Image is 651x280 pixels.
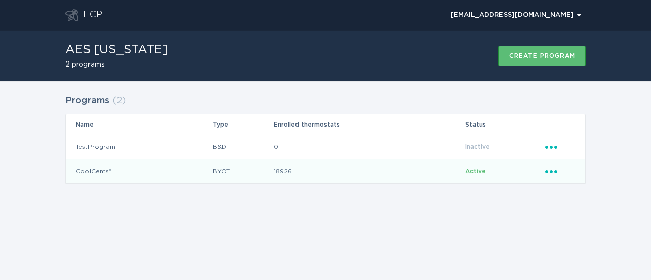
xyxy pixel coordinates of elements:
[465,114,545,135] th: Status
[65,91,109,110] h2: Programs
[273,135,464,159] td: 0
[498,46,586,66] button: Create program
[451,12,581,18] div: [EMAIL_ADDRESS][DOMAIN_NAME]
[83,9,102,21] div: ECP
[212,159,273,183] td: BYOT
[446,8,586,23] button: Open user account details
[545,166,575,177] div: Popover menu
[212,114,273,135] th: Type
[273,159,464,183] td: 18926
[509,53,575,59] div: Create program
[112,96,126,105] span: ( 2 )
[66,135,212,159] td: TestProgram
[545,141,575,152] div: Popover menu
[65,44,168,56] h1: AES [US_STATE]
[212,135,273,159] td: B&D
[446,8,586,23] div: Popover menu
[66,135,585,159] tr: 6c9ec73f3c2e44daabe373d3f8dd1749
[273,114,464,135] th: Enrolled thermostats
[465,168,486,174] span: Active
[66,159,585,183] tr: 2df74759bc1d4f429dc9e1cf41aeba94
[66,159,212,183] td: CoolCents®
[65,9,78,21] button: Go to dashboard
[66,114,585,135] tr: Table Headers
[65,61,168,68] h2: 2 programs
[66,114,212,135] th: Name
[465,144,490,150] span: Inactive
